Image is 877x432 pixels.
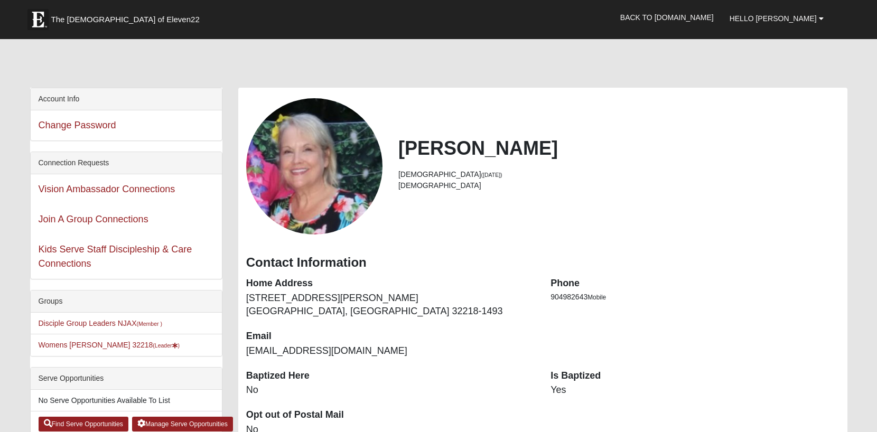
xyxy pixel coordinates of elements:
[730,14,817,23] span: Hello [PERSON_NAME]
[722,5,832,32] a: Hello [PERSON_NAME]
[31,390,222,411] li: No Serve Opportunities Available To List
[39,417,129,431] a: Find Serve Opportunities
[136,321,162,327] small: (Member )
[39,244,192,269] a: Kids Serve Staff Discipleship & Care Connections
[39,120,116,130] a: Change Password
[398,169,839,180] li: [DEMOGRAPHIC_DATA]
[551,277,839,290] dt: Phone
[246,255,839,270] h3: Contact Information
[246,344,535,358] dd: [EMAIL_ADDRESS][DOMAIN_NAME]
[246,277,535,290] dt: Home Address
[39,214,148,224] a: Join A Group Connections
[39,184,175,194] a: Vision Ambassador Connections
[153,342,180,349] small: (Leader )
[31,290,222,313] div: Groups
[51,14,200,25] span: The [DEMOGRAPHIC_DATA] of Eleven22
[587,294,606,301] span: Mobile
[246,383,535,397] dd: No
[246,369,535,383] dt: Baptized Here
[246,330,535,343] dt: Email
[398,137,839,159] h2: [PERSON_NAME]
[39,319,162,327] a: Disciple Group Leaders NJAX(Member )
[246,98,382,234] a: View Fullsize Photo
[22,4,234,30] a: The [DEMOGRAPHIC_DATA] of Eleven22
[551,292,839,303] li: 904982643
[27,9,49,30] img: Eleven22 logo
[551,383,839,397] dd: Yes
[31,152,222,174] div: Connection Requests
[551,369,839,383] dt: Is Baptized
[612,4,722,31] a: Back to [DOMAIN_NAME]
[132,417,233,431] a: Manage Serve Opportunities
[246,292,535,318] dd: [STREET_ADDRESS][PERSON_NAME] [GEOGRAPHIC_DATA], [GEOGRAPHIC_DATA] 32218-1493
[31,88,222,110] div: Account Info
[39,341,180,349] a: Womens [PERSON_NAME] 32218(Leader)
[481,172,502,178] small: ([DATE])
[398,180,839,191] li: [DEMOGRAPHIC_DATA]
[246,408,535,422] dt: Opt out of Postal Mail
[31,368,222,390] div: Serve Opportunities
